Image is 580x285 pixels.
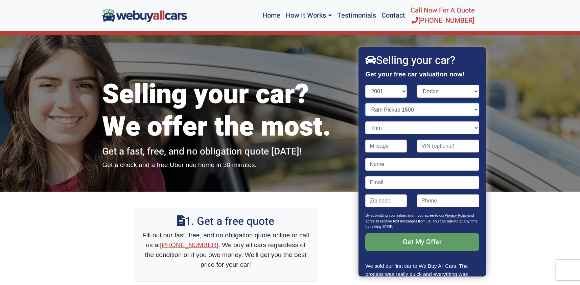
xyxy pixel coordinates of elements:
a: Privacy Policy [445,213,468,217]
input: Email [366,176,479,189]
a: [PHONE_NUMBER] [160,241,218,248]
h2: 1. Get a free quote [142,215,310,228]
img: We Buy All Cars in NJ logo [102,9,187,22]
input: Zip code [366,194,407,207]
input: VIN (optional) [417,140,479,152]
input: Phone [417,194,479,207]
h2: Selling your car? [366,54,479,67]
form: Contact form [366,85,479,262]
h2: Get a fast, free, and no obligation quote [DATE]! [102,146,349,158]
a: Call Now For A Quote[PHONE_NUMBER] [408,3,478,28]
p: By submitting your information, you agree to our and agree to receive text messages from us. You ... [366,213,479,233]
input: Name [366,158,479,171]
p: Get a check and a free Uber ride home in 30 minutes. [102,160,349,170]
a: How It Works [283,3,334,28]
a: Home [260,3,283,28]
strong: Get your free car valuation now! [366,71,465,78]
p: Fill out our fast, free, and no obligation quote online or call us at . We buy all cars regardles... [142,231,310,269]
h1: Selling your car? We offer the most. [102,78,349,143]
input: Get My Offer [366,233,479,251]
a: Testimonials [335,3,379,28]
input: Mileage [366,140,407,152]
a: Contact [379,3,408,28]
